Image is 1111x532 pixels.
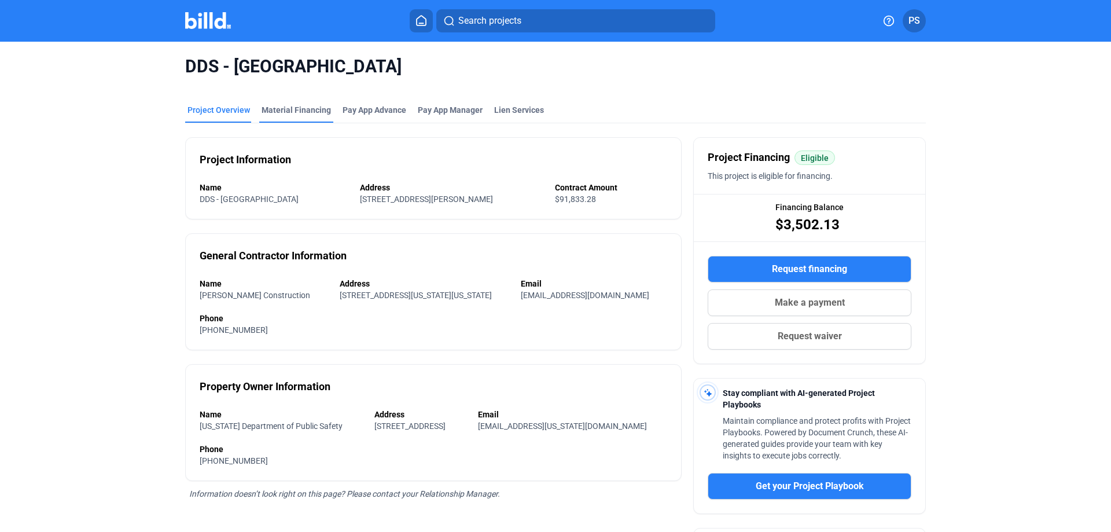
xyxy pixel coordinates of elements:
div: Name [200,182,348,193]
div: Phone [200,443,667,455]
button: PS [903,9,926,32]
div: Contract Amount [555,182,667,193]
span: [EMAIL_ADDRESS][US_STATE][DOMAIN_NAME] [478,421,647,431]
span: Financing Balance [775,201,844,213]
span: Stay compliant with AI-generated Project Playbooks [723,388,875,409]
span: [STREET_ADDRESS][US_STATE][US_STATE] [340,291,492,300]
mat-chip: Eligible [794,151,835,165]
img: Billd Company Logo [185,12,231,29]
div: Email [521,278,667,289]
button: Request financing [708,256,911,282]
div: Pay App Advance [343,104,406,116]
span: Get your Project Playbook [756,479,864,493]
span: Information doesn’t look right on this page? Please contact your Relationship Manager. [189,489,500,498]
div: Address [340,278,510,289]
button: Search projects [436,9,715,32]
span: Request financing [772,262,847,276]
div: Address [360,182,543,193]
button: Get your Project Playbook [708,473,911,500]
span: Project Financing [708,149,790,166]
span: Maintain compliance and protect profits with Project Playbooks. Powered by Document Crunch, these... [723,416,911,460]
div: Material Financing [262,104,331,116]
span: $3,502.13 [775,215,840,234]
span: [STREET_ADDRESS] [374,421,446,431]
span: $91,833.28 [555,195,596,204]
div: Project Overview [187,104,250,116]
div: Project Information [200,152,291,168]
span: [STREET_ADDRESS][PERSON_NAME] [360,195,493,204]
span: [EMAIL_ADDRESS][DOMAIN_NAME] [521,291,649,300]
button: Request waiver [708,323,911,350]
div: Property Owner Information [200,379,330,395]
div: Lien Services [494,104,544,116]
button: Make a payment [708,289,911,316]
span: Make a payment [775,296,845,310]
span: Request waiver [778,329,842,343]
span: DDS - [GEOGRAPHIC_DATA] [200,195,299,204]
div: Name [200,278,328,289]
span: This project is eligible for financing. [708,171,833,181]
span: [US_STATE] Department of Public Safety [200,421,343,431]
div: Name [200,409,363,420]
span: [PERSON_NAME] Construction [200,291,310,300]
span: Pay App Manager [418,104,483,116]
div: General Contractor Information [200,248,347,264]
span: PS [908,14,920,28]
span: [PHONE_NUMBER] [200,325,268,335]
div: Email [478,409,667,420]
span: DDS - [GEOGRAPHIC_DATA] [185,56,926,78]
div: Phone [200,313,667,324]
span: [PHONE_NUMBER] [200,456,268,465]
div: Address [374,409,466,420]
span: Search projects [458,14,521,28]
